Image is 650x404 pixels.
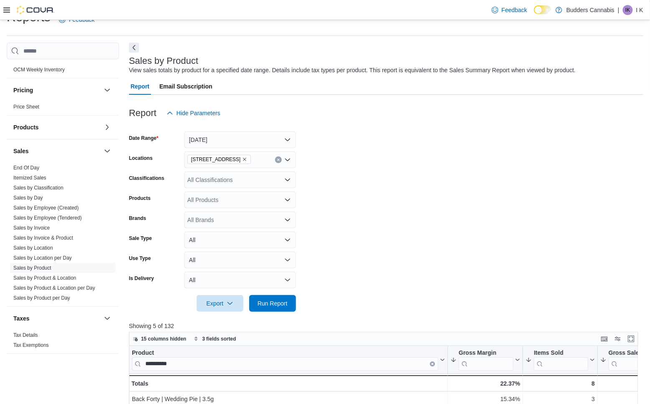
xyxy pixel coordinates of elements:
span: 3 fields sorted [202,336,236,342]
span: Export [202,295,238,312]
label: Locations [129,155,153,162]
span: Dark Mode [534,14,534,15]
p: Showing 5 of 132 [129,322,643,330]
label: Brands [129,215,146,222]
button: All [184,252,296,268]
p: Budders Cannabis [567,5,615,15]
button: 3 fields sorted [190,334,239,344]
h3: Sales by Product [129,56,198,66]
span: [STREET_ADDRESS] [191,155,241,164]
button: Open list of options [284,217,291,223]
button: Export [197,295,243,312]
button: Enter fullscreen [626,334,636,344]
a: Sales by Classification [13,185,63,191]
input: Dark Mode [534,5,551,14]
button: Open list of options [284,197,291,203]
label: Date Range [129,135,159,141]
div: Taxes [7,330,119,353]
button: Hide Parameters [163,105,224,121]
a: End Of Day [13,165,39,171]
button: Sales [102,146,112,156]
button: ProductClear input [132,349,445,371]
button: Sales [13,147,101,155]
div: Sales [7,163,119,306]
span: 3466 Dundas St. W Unit 1 [187,155,251,164]
div: OCM [7,65,119,78]
button: Gross Margin [450,349,520,371]
div: I K [623,5,633,15]
span: Report [131,78,149,95]
a: Sales by Product & Location per Day [13,285,95,291]
a: Sales by Product per Day [13,295,70,301]
span: Email Subscription [159,78,212,95]
a: Sales by Employee (Created) [13,205,79,211]
div: 22.37% [450,379,520,389]
button: All [184,272,296,288]
a: Sales by Product & Location [13,275,76,281]
button: Pricing [13,86,101,94]
a: Sales by Invoice [13,225,50,231]
button: Clear input [430,361,435,366]
label: Use Type [129,255,151,262]
a: Sales by Product [13,265,51,271]
a: Sales by Location [13,245,53,251]
button: Taxes [102,313,112,323]
h3: Pricing [13,86,33,94]
button: Run Report [249,295,296,312]
a: Sales by Location per Day [13,255,72,261]
h3: Report [129,108,157,118]
label: Sale Type [129,235,152,242]
span: Hide Parameters [177,109,220,117]
h3: Sales [13,147,29,155]
a: Feedback [488,2,531,18]
p: | [618,5,620,15]
a: Sales by Employee (Tendered) [13,215,82,221]
button: Clear input [275,157,282,163]
a: Tax Exemptions [13,342,49,348]
button: Remove 3466 Dundas St. W Unit 1 from selection in this group [242,157,247,162]
a: Tax Details [13,332,38,338]
button: Open list of options [284,157,291,163]
a: OCM Weekly Inventory [13,67,65,73]
div: View sales totals by product for a specified date range. Details include tax types per product. T... [129,66,576,75]
div: Gross Margin [459,349,513,371]
div: Product [132,349,438,357]
div: Product [132,349,438,371]
a: Price Sheet [13,104,39,110]
img: Cova [17,6,54,14]
label: Classifications [129,175,164,182]
button: Open list of options [284,177,291,183]
div: Items Sold [534,349,588,357]
div: Gross Margin [459,349,513,357]
label: Is Delivery [129,275,154,282]
button: [DATE] [184,131,296,148]
label: Products [129,195,151,202]
div: 8 [526,379,595,389]
a: Sales by Invoice & Product [13,235,73,241]
button: Display options [613,334,623,344]
button: Products [13,123,101,131]
button: 15 columns hidden [129,334,190,344]
div: Pricing [7,102,119,115]
button: Next [129,43,139,53]
h3: Taxes [13,314,30,323]
a: Itemized Sales [13,175,46,181]
div: Totals [132,379,445,389]
span: Run Report [258,299,288,308]
button: Keyboard shortcuts [599,334,610,344]
div: Items Sold [534,349,588,371]
button: Taxes [13,314,101,323]
button: Products [102,122,112,132]
h3: Products [13,123,39,131]
span: 15 columns hidden [141,336,187,342]
span: Feedback [502,6,527,14]
p: I K [636,5,643,15]
button: Items Sold [526,349,595,371]
button: All [184,232,296,248]
button: Pricing [102,85,112,95]
span: IK [625,5,630,15]
a: Sales by Day [13,195,43,201]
